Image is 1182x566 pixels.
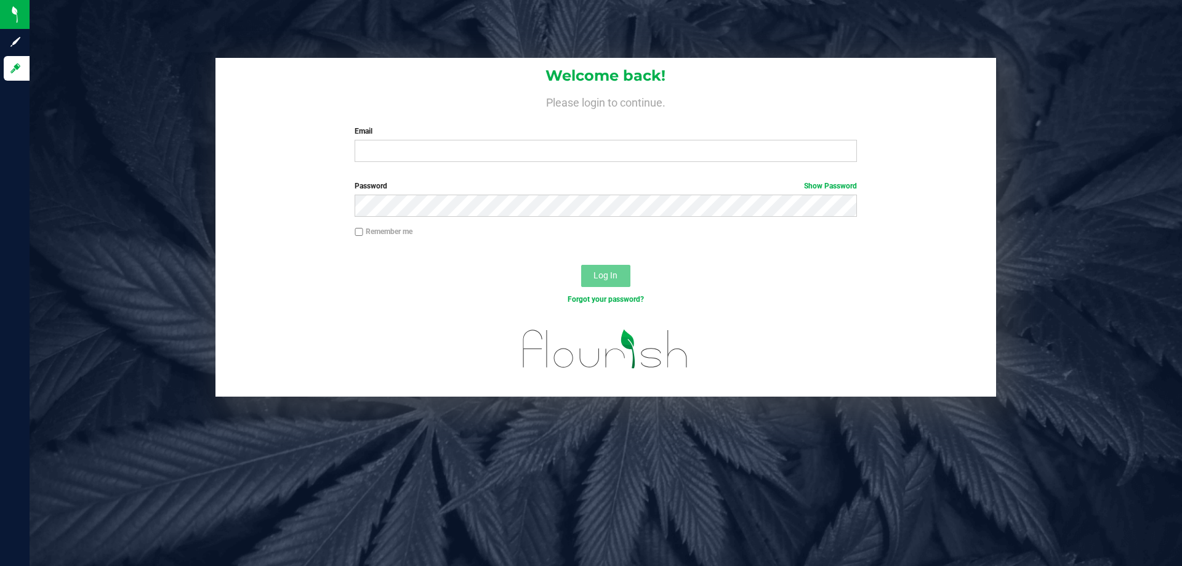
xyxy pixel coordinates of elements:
[593,270,617,280] span: Log In
[581,265,630,287] button: Log In
[355,228,363,237] input: Remember me
[804,182,857,190] a: Show Password
[568,295,644,304] a: Forgot your password?
[355,126,856,137] label: Email
[355,226,412,237] label: Remember me
[9,36,22,48] inline-svg: Sign up
[9,62,22,75] inline-svg: Log in
[508,318,703,381] img: flourish_logo.svg
[215,68,996,84] h1: Welcome back!
[215,94,996,108] h4: Please login to continue.
[355,182,387,190] span: Password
